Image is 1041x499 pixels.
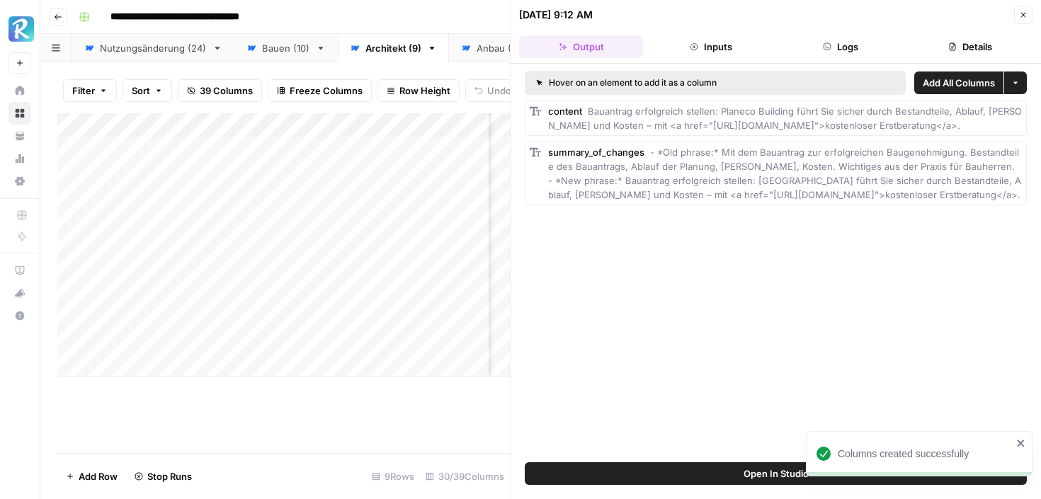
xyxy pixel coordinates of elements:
span: Sort [132,84,150,98]
button: Freeze Columns [268,79,372,102]
a: Architekt (9) [338,34,449,62]
button: Inputs [649,35,773,58]
div: Architekt (9) [365,41,421,55]
button: Output [519,35,643,58]
div: 9 Rows [366,465,420,488]
span: 39 Columns [200,84,253,98]
span: Freeze Columns [290,84,363,98]
button: Row Height [377,79,460,102]
span: Add Row [79,469,118,483]
div: Bauen (10) [262,41,310,55]
button: 39 Columns [178,79,262,102]
span: content [548,105,582,117]
button: Open In Studio [525,462,1027,485]
img: Radyant Logo [8,16,34,42]
div: Columns created successfully [838,447,1012,461]
button: Logs [779,35,903,58]
div: [DATE] 9:12 AM [519,8,593,22]
a: Your Data [8,125,31,147]
div: 30/39 Columns [420,465,510,488]
a: Browse [8,102,31,125]
span: Open In Studio [744,466,809,481]
button: Sort [123,79,172,102]
div: Nutzungsänderung (24) [100,41,207,55]
button: Help + Support [8,304,31,327]
div: What's new? [9,282,30,304]
span: Add All Columns [923,76,995,90]
button: Workspace: Radyant [8,11,31,47]
button: close [1016,437,1026,449]
span: Undo [487,84,511,98]
button: Details [909,35,1033,58]
button: Add All Columns [914,71,1003,94]
div: Hover on an element to add it as a column [536,76,806,89]
span: Filter [72,84,95,98]
a: Anbau (11) [449,34,550,62]
div: Anbau (11) [477,41,523,55]
span: Row Height [399,84,450,98]
button: Filter [63,79,117,102]
a: Nutzungsänderung (24) [72,34,234,62]
button: Add Row [57,465,126,488]
a: AirOps Academy [8,259,31,282]
a: Usage [8,147,31,170]
button: What's new? [8,282,31,304]
span: - *Old phrase:* Mit dem Bauantrag zur erfolgreichen Baugenehmigung. Bestandteile des Bauantrags, ... [548,147,1021,200]
button: Undo [465,79,520,102]
a: Settings [8,170,31,193]
span: Stop Runs [147,469,192,483]
button: Stop Runs [126,465,200,488]
span: summary_of_changes [548,147,644,158]
a: Home [8,79,31,102]
a: Bauen (10) [234,34,338,62]
span: Bauantrag erfolgreich stellen: Planeco Building führt Sie sicher durch Bestandteile, Ablauf, [PER... [548,105,1022,131]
